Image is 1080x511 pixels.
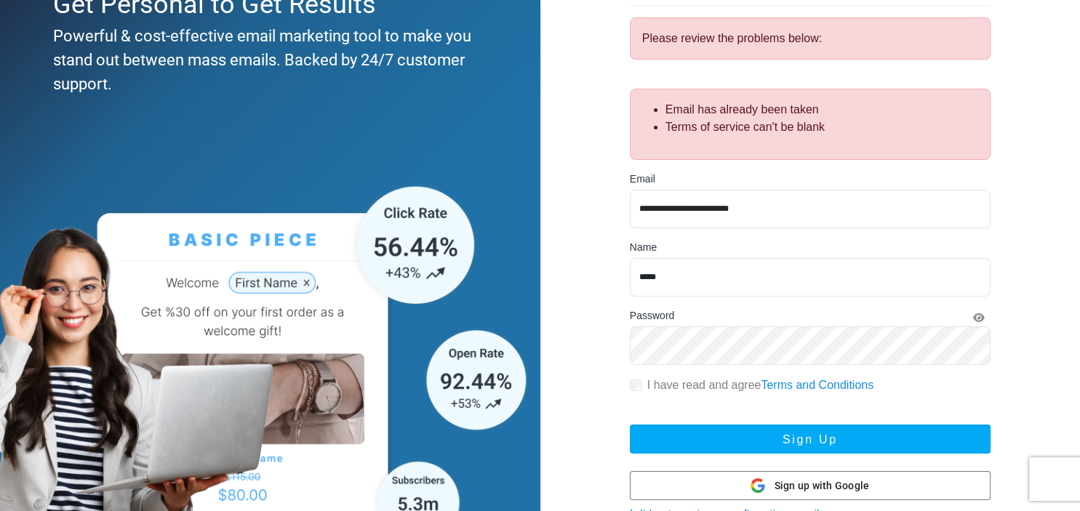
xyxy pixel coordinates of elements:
button: Sign up with Google [630,471,991,500]
label: Email [630,172,655,187]
li: Terms of service can't be blank [665,118,978,136]
span: Sign up with Google [774,478,869,494]
label: Password [630,308,674,323]
div: Powerful & cost-effective email marketing tool to make you stand out between mass emails. Backed ... [53,24,479,96]
label: I have read and agree [647,377,873,394]
div: Please review the problems below: [630,17,991,60]
li: Email has already been taken [665,101,978,118]
label: Name [630,240,657,255]
i: Show Password [973,313,985,323]
button: Sign Up [630,425,991,454]
a: Terms and Conditions [761,379,873,391]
